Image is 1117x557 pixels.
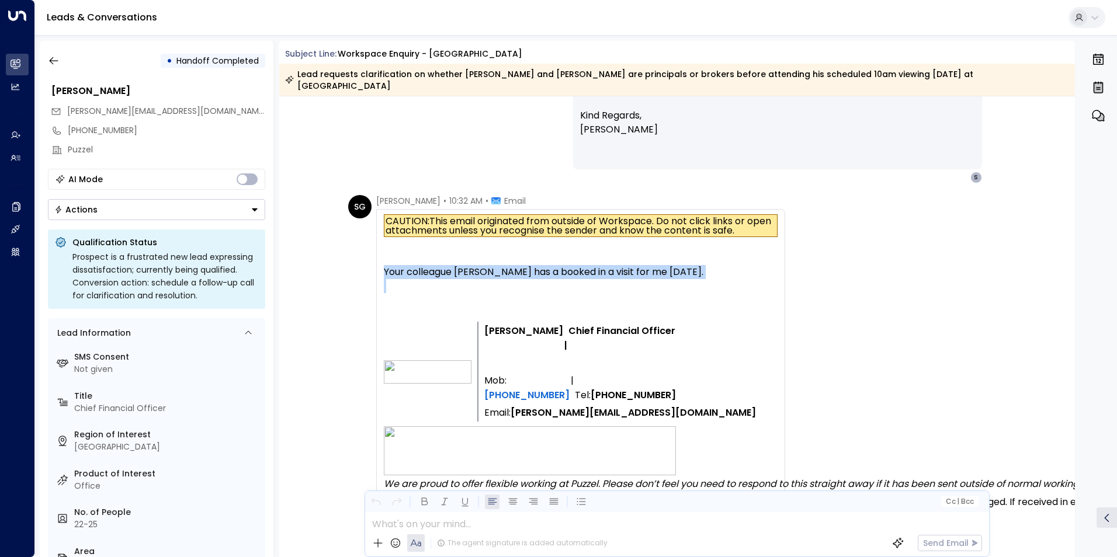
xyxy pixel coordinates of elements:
div: Chief Financial Officer [74,402,261,415]
div: Prospect is a frustrated new lead expressing dissatisfaction; currently being qualified. Conversi... [72,250,258,302]
button: Undo [369,495,383,509]
span: Email [504,195,526,207]
div: Lead requests clarification on whether [PERSON_NAME] and [PERSON_NAME] are principals or brokers ... [285,68,1069,92]
td: [PERSON_NAME] [484,323,563,367]
td: | [570,373,575,388]
div: This email originated from outside of Workspace. Do not click links or open attachments unless yo... [384,214,778,237]
p: Qualification Status [72,236,258,248]
label: Product of Interest [74,468,261,480]
div: AI Mode [68,173,103,185]
button: Actions [48,199,265,220]
td: Email: [484,402,511,420]
a: [PHONE_NUMBER] [484,388,570,402]
span: • [443,195,446,207]
div: Lead Information [53,327,131,339]
button: Redo [389,495,404,509]
div: [GEOGRAPHIC_DATA] [74,441,261,453]
label: SMS Consent [74,351,261,363]
label: Region of Interest [74,429,261,441]
span: stephen.grist@puzzel.com [67,105,265,117]
button: Cc|Bcc [941,496,978,507]
span: 10:32 AM [449,195,483,207]
label: No. of People [74,506,261,518]
div: Puzzel [68,144,265,156]
div: Your colleague [PERSON_NAME] has a booked in a visit for me [DATE]. [384,265,778,279]
span: [PERSON_NAME] [376,195,440,207]
span: | [957,497,959,506]
div: 22-25 [74,518,261,531]
label: Title [74,390,261,402]
span: • [485,195,488,207]
div: Office [74,480,261,492]
div: Workspace Enquiry - [GEOGRAPHIC_DATA] [338,48,522,60]
span: [PHONE_NUMBER] [591,388,676,402]
div: S [970,172,982,183]
td: Chief Financial Officer [568,323,675,367]
div: The agent signature is added automatically [437,538,608,548]
div: SG [348,195,372,218]
span: Handoff Completed [176,55,259,67]
span: Kind Regards, [580,109,641,123]
td: [PERSON_NAME][EMAIL_ADDRESS][DOMAIN_NAME] [511,402,756,420]
td: | [563,323,568,367]
div: Not given [74,363,261,375]
span: Subject Line: [285,48,337,60]
div: • [166,50,172,71]
span: [PERSON_NAME][EMAIL_ADDRESS][DOMAIN_NAME] [67,105,266,117]
div: [PERSON_NAME] [51,84,265,98]
div: [PHONE_NUMBER] [68,124,265,137]
a: Leads & Conversations [47,11,157,24]
td: Tel: [575,373,676,402]
span: CAUTION: [386,217,429,226]
span: [PERSON_NAME] [580,123,658,137]
td: Mob: [484,373,570,402]
div: Actions [54,204,98,215]
span: Cc Bcc [945,497,973,506]
div: Button group with a nested menu [48,199,265,220]
td: We are proud to offer flexible working at Puzzel. Please don’t feel you need to respond to this s... [384,475,1109,491]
